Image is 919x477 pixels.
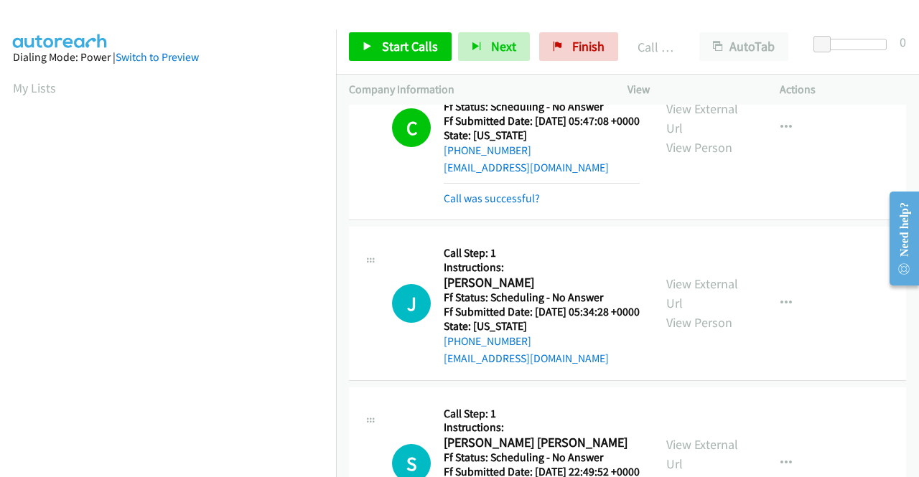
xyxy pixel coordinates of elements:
h1: C [392,108,431,147]
a: View Person [666,139,732,156]
a: View External Url [666,275,738,311]
a: [EMAIL_ADDRESS][DOMAIN_NAME] [444,161,609,174]
button: Next [458,32,530,61]
p: Company Information [349,81,602,98]
h5: Call Step: 1 [444,407,640,421]
a: Start Calls [349,32,452,61]
a: View External Url [666,100,738,136]
a: Switch to Preview [116,50,199,64]
h5: Ff Status: Scheduling - No Answer [444,450,640,465]
div: 0 [900,32,906,52]
a: View External Url [666,436,738,472]
iframe: Resource Center [878,181,919,296]
h5: Ff Submitted Date: [DATE] 05:34:28 +0000 [444,305,640,319]
a: [PHONE_NUMBER] [444,334,531,348]
a: Call was successful? [444,192,540,205]
h5: Ff Status: Scheduling - No Answer [444,100,640,114]
h5: Instructions: [444,420,640,435]
h2: [PERSON_NAME] [444,275,635,291]
h5: Ff Status: Scheduling - No Answer [444,291,640,305]
h5: Instructions: [444,260,640,275]
span: Next [491,38,516,55]
a: Finish [539,32,618,61]
span: Finish [572,38,605,55]
h5: Call Step: 1 [444,246,640,260]
button: AutoTab [699,32,788,61]
p: View [628,81,754,98]
a: [PHONE_NUMBER] [444,143,531,157]
div: Dialing Mode: Power | [13,49,323,66]
span: Start Calls [382,38,438,55]
a: [EMAIL_ADDRESS][DOMAIN_NAME] [444,351,609,365]
a: View Person [666,314,732,331]
h5: State: [US_STATE] [444,128,640,143]
a: My Lists [13,80,56,96]
div: Delay between calls (in seconds) [821,39,887,50]
h5: Ff Submitted Date: [DATE] 05:47:08 +0000 [444,114,640,128]
h1: J [392,284,431,323]
p: Call Completed [638,37,673,57]
h2: [PERSON_NAME] [PERSON_NAME] [444,435,635,451]
p: Actions [780,81,906,98]
h5: State: [US_STATE] [444,319,640,334]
